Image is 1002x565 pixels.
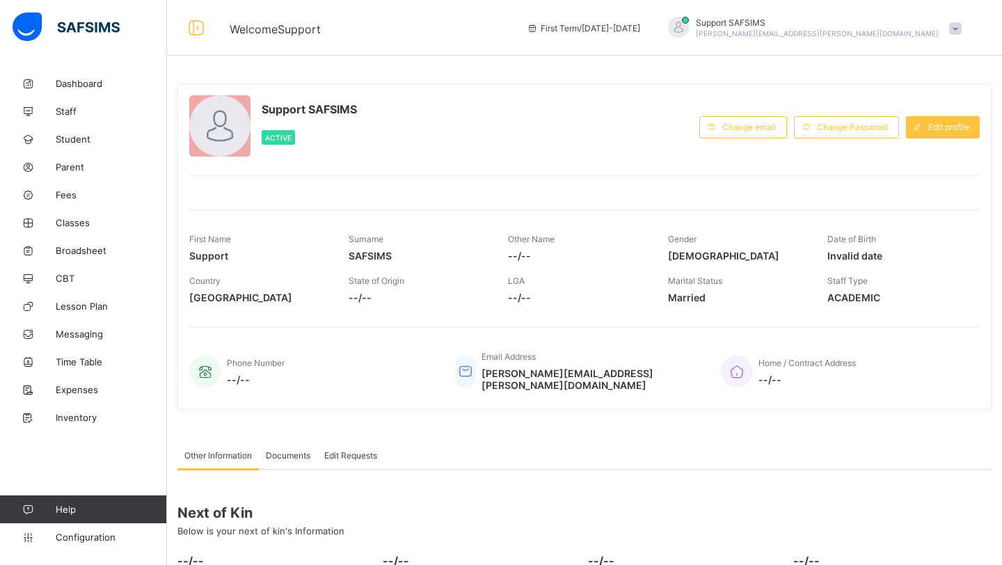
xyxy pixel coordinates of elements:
[227,374,285,385] span: --/--
[827,250,966,262] span: Invalid date
[13,13,120,42] img: safsims
[56,134,167,145] span: Student
[56,78,167,89] span: Dashboard
[668,250,806,262] span: [DEMOGRAPHIC_DATA]
[668,292,806,303] span: Married
[56,106,167,117] span: Staff
[56,189,167,200] span: Fees
[817,122,888,132] span: Change Password
[189,234,231,244] span: First Name
[230,22,321,36] span: Welcome Support
[266,450,310,461] span: Documents
[827,292,966,303] span: ACADEMIC
[722,122,776,132] span: Change email
[189,292,328,303] span: [GEOGRAPHIC_DATA]
[56,532,166,543] span: Configuration
[508,276,525,286] span: LGA
[177,504,992,521] span: Next of Kin
[265,134,292,142] span: Active
[668,234,697,244] span: Gender
[668,276,722,286] span: Marital Status
[56,161,167,173] span: Parent
[482,367,700,391] span: [PERSON_NAME][EMAIL_ADDRESS][PERSON_NAME][DOMAIN_NAME]
[696,29,939,38] span: [PERSON_NAME][EMAIL_ADDRESS][PERSON_NAME][DOMAIN_NAME]
[56,301,167,312] span: Lesson Plan
[262,102,357,116] span: Support SAFSIMS
[349,234,383,244] span: Surname
[827,276,868,286] span: Staff Type
[928,122,969,132] span: Edit profile
[56,504,166,515] span: Help
[696,17,939,28] span: Support SAFSIMS
[527,23,640,33] span: session/term information
[56,245,167,256] span: Broadsheet
[56,273,167,284] span: CBT
[189,250,328,262] span: Support
[758,358,856,368] span: Home / Contract Address
[508,292,646,303] span: --/--
[177,525,344,536] span: Below is your next of kin's Information
[827,234,876,244] span: Date of Birth
[654,17,969,40] div: SupportSAFSIMS
[56,328,167,340] span: Messaging
[189,276,221,286] span: Country
[349,292,487,303] span: --/--
[56,356,167,367] span: Time Table
[482,351,536,362] span: Email Address
[324,450,377,461] span: Edit Requests
[56,412,167,423] span: Inventory
[758,374,856,385] span: --/--
[508,250,646,262] span: --/--
[349,276,404,286] span: State of Origin
[349,250,487,262] span: SAFSIMS
[184,450,252,461] span: Other Information
[56,217,167,228] span: Classes
[227,358,285,368] span: Phone Number
[508,234,555,244] span: Other Name
[56,384,167,395] span: Expenses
